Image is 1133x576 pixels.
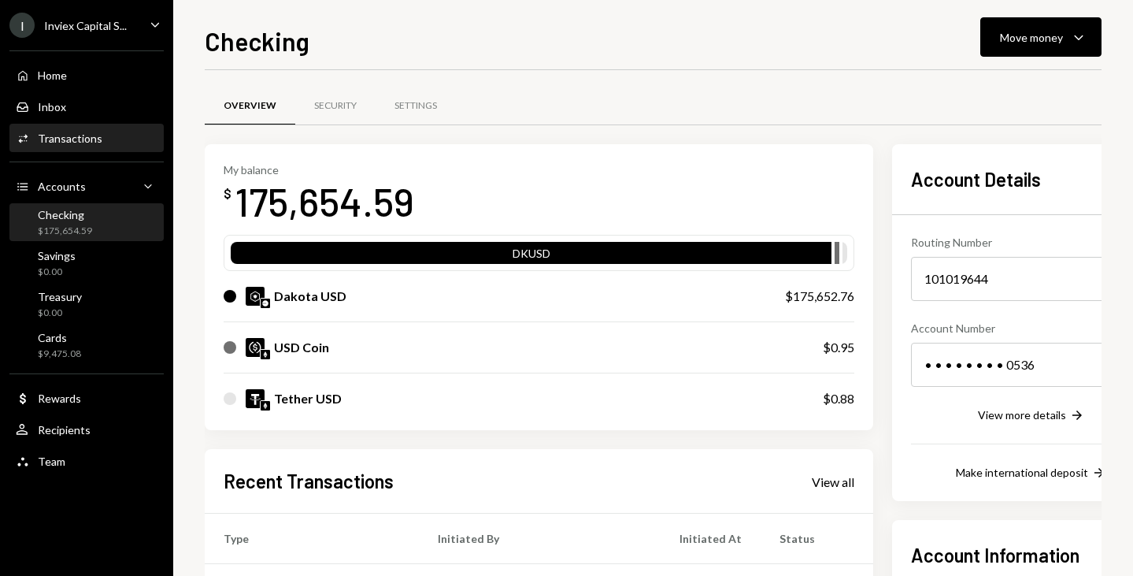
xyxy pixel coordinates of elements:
[38,423,91,437] div: Recipients
[38,69,67,82] div: Home
[274,287,346,306] div: Dakota USD
[9,124,164,152] a: Transactions
[231,245,831,267] div: DKUSD
[9,92,164,121] a: Inbox
[246,287,265,306] img: DKUSD
[785,287,854,306] div: $175,652.76
[761,514,873,564] th: Status
[376,86,456,126] a: Settings
[261,299,270,308] img: base-mainnet
[9,61,164,89] a: Home
[224,186,231,202] div: $
[246,338,265,357] img: USDC
[38,347,81,361] div: $9,475.08
[978,407,1085,425] button: View more details
[38,290,82,303] div: Treasury
[9,244,164,282] a: Savings$0.00
[235,177,414,226] div: 175,654.59
[9,384,164,412] a: Rewards
[44,19,127,32] div: Inviex Capital S...
[38,132,102,145] div: Transactions
[38,307,82,320] div: $0.00
[295,86,376,126] a: Security
[38,331,81,344] div: Cards
[812,474,854,490] div: View all
[9,326,164,364] a: Cards$9,475.08
[274,338,329,357] div: USD Coin
[205,25,309,57] h1: Checking
[38,208,92,221] div: Checking
[419,514,661,564] th: Initiated By
[661,514,761,564] th: Initiated At
[314,99,357,113] div: Security
[978,408,1066,422] div: View more details
[38,266,76,279] div: $0.00
[9,447,164,475] a: Team
[38,455,65,468] div: Team
[9,172,164,200] a: Accounts
[812,473,854,490] a: View all
[980,17,1102,57] button: Move money
[224,163,414,177] div: My balance
[9,285,164,323] a: Treasury$0.00
[38,100,66,113] div: Inbox
[38,392,81,405] div: Rewards
[394,99,437,113] div: Settings
[9,203,164,241] a: Checking$175,654.59
[205,514,419,564] th: Type
[261,350,270,359] img: ethereum-mainnet
[224,468,394,494] h2: Recent Transactions
[38,180,86,193] div: Accounts
[823,389,854,408] div: $0.88
[38,225,92,238] div: $175,654.59
[246,389,265,408] img: USDT
[823,338,854,357] div: $0.95
[38,249,76,262] div: Savings
[956,465,1107,482] button: Make international deposit
[956,466,1088,479] div: Make international deposit
[1000,29,1063,46] div: Move money
[261,401,270,411] img: ethereum-mainnet
[274,389,342,408] div: Tether USD
[205,86,295,126] a: Overview
[224,99,276,113] div: Overview
[9,415,164,444] a: Recipients
[9,13,35,38] div: I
